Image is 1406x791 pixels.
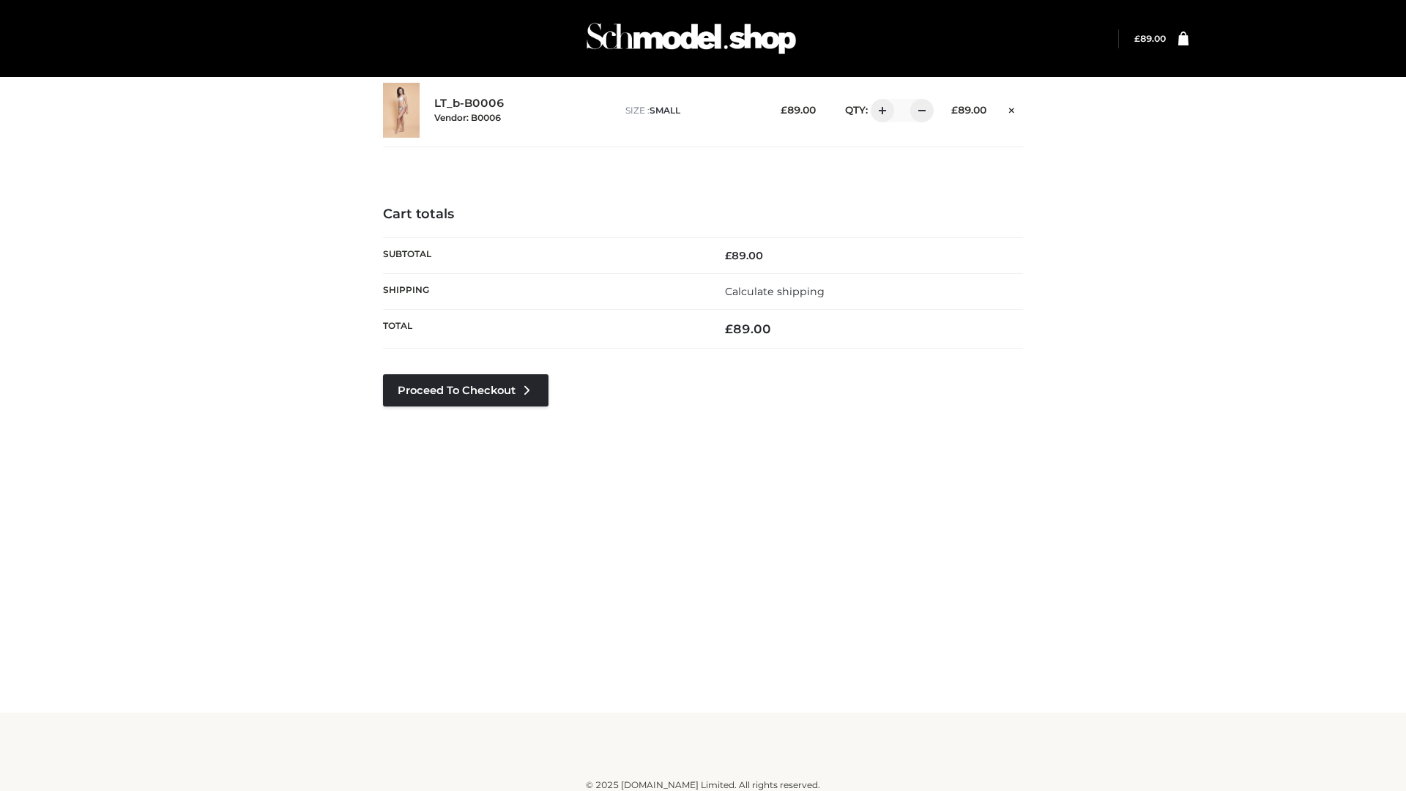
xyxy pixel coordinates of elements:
bdi: 89.00 [1134,33,1166,44]
a: Calculate shipping [725,285,825,298]
small: Vendor: B0006 [434,112,501,123]
span: £ [1134,33,1140,44]
a: LT_b-B0006 [434,97,505,111]
th: Total [383,310,703,349]
p: size : [625,104,758,117]
h4: Cart totals [383,207,1023,223]
bdi: 89.00 [781,104,816,116]
span: £ [781,104,787,116]
span: SMALL [650,105,680,116]
a: Proceed to Checkout [383,374,548,406]
bdi: 89.00 [725,322,771,336]
span: £ [725,322,733,336]
span: £ [725,249,732,262]
bdi: 89.00 [725,249,763,262]
img: LT_b-B0006 - SMALL [383,83,420,138]
bdi: 89.00 [951,104,986,116]
th: Subtotal [383,237,703,273]
img: Schmodel Admin 964 [581,10,801,67]
a: £89.00 [1134,33,1166,44]
div: QTY: [830,99,929,122]
th: Shipping [383,273,703,309]
span: £ [951,104,958,116]
a: Remove this item [1001,99,1023,118]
